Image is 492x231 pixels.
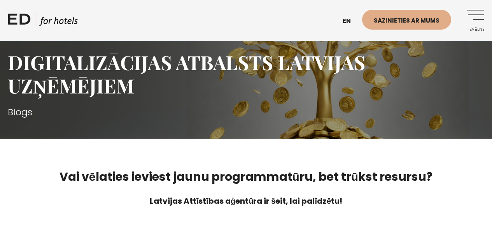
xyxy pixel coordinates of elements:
font: en [343,16,351,25]
font: Sazinieties ar mums [374,16,439,25]
font: Vai vēlaties ieviest jaunu programmatūru, bet trūkst resursu? [60,168,432,185]
a: ED viesnīcas [8,12,78,31]
font: Latvijas Attīstības aģentūra ir šeit, lai palīdzētu! [150,196,342,206]
a: Izvēlne [463,10,484,31]
font: Izvēlne [468,26,484,32]
font: Digitalizācijas atbalsts Latvijas uzņēmējiem [8,49,365,99]
a: Sazinieties ar mums [362,10,451,30]
font: Blogs [8,106,32,118]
